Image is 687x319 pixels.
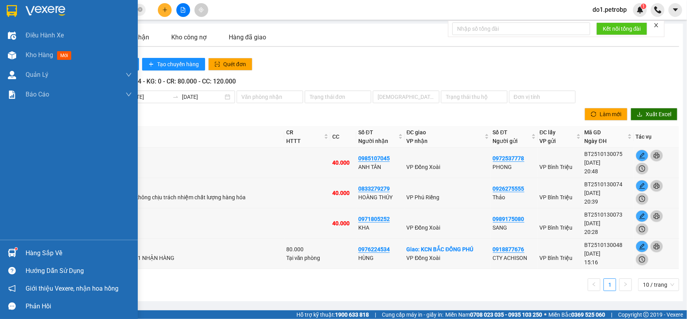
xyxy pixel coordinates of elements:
span: Tổng: Đơn: 4 - SL: 5 - Món: 4 - KG: 0 - CR: 80.000 - CC: 120.000 [63,78,236,85]
div: Phản hồi [26,300,132,312]
button: edit [636,210,648,222]
button: syncLàm mới [585,108,628,121]
span: 0971805252 [358,216,390,223]
div: Hàng sắp về [26,247,132,259]
span: VP Bình Triệu [540,224,573,231]
span: Quản Lý [26,70,48,80]
span: mới [57,51,71,60]
li: Trang Trước [588,278,600,291]
span: 0926275555 [493,185,524,192]
span: 20:39 [585,198,598,205]
span: Thảo [493,194,506,200]
span: do1.petrobp [586,5,633,15]
span: HTTT [286,138,301,144]
img: icon-new-feature [637,6,644,13]
img: warehouse-icon [8,71,16,79]
input: Ngày kết thúc [182,93,223,101]
span: [DATE] [585,220,601,226]
span: close-circle [138,6,143,14]
div: Hàng đã giao [229,32,266,42]
span: 15:16 [585,259,598,265]
span: Tạo chuyến hàng [157,60,199,69]
span: scan [215,61,220,68]
span: left [592,282,596,287]
span: Kho hàng [26,51,53,59]
span: down [126,91,132,98]
button: clock-circle [636,254,648,265]
img: warehouse-icon [8,51,16,59]
div: BT2510130075 [585,150,632,158]
span: HOÀNG THÚY [358,194,393,200]
span: Tại văn phòng [286,255,320,261]
button: clock-circle [636,163,648,174]
span: 0972537778 [493,155,524,162]
span: ⚪️ [544,313,546,316]
span: VP Đồng Xoài [407,164,441,170]
button: plus [158,3,172,17]
div: Hướng dẫn sử dụng [26,265,132,277]
span: 40.000 [332,220,350,226]
span: printer [651,243,663,250]
span: PHONG [493,164,512,170]
span: 0989175080 [493,216,524,223]
button: printer [650,150,663,161]
span: 40.000 [332,190,350,196]
span: Miền Nam [445,310,542,319]
button: edit [636,180,648,192]
span: Số ĐT [493,129,508,135]
button: edit [636,241,648,252]
li: Trang Kế [619,278,632,291]
span: plus [148,61,154,68]
span: VP Đồng Xoài [407,224,441,231]
span: Hỗ trợ kỹ thuật: [296,310,369,319]
span: edit [636,243,648,250]
span: edit [636,213,648,219]
span: Kết nối tổng đài [603,24,641,33]
span: VP Bình Triệu [540,194,573,200]
span: VP gửi [540,138,556,144]
button: edit [636,150,648,161]
span: caret-down [672,6,679,13]
span: CR [286,129,293,135]
span: Làm mới [600,110,621,119]
button: downloadXuất Excel [631,108,678,121]
span: Cung cấp máy in - giấy in: [382,310,443,319]
span: plus [162,7,168,13]
span: close [654,22,659,28]
span: download [637,111,643,118]
button: clock-circle [636,223,648,235]
span: sync [591,111,596,118]
span: 0976224534 [358,246,390,253]
span: close-circle [138,7,143,12]
img: warehouse-icon [8,249,16,257]
button: printer [650,210,663,222]
span: Xuất Excel [646,110,671,119]
span: 10 / trang [643,279,674,291]
span: swap-right [172,94,179,100]
sup: 1 [641,4,646,9]
span: copyright [643,312,649,317]
strong: 0369 525 060 [571,312,605,318]
span: clock-circle [636,256,648,263]
button: printer [650,241,663,252]
strong: 1900 633 818 [335,312,369,318]
span: to [172,94,179,100]
span: [DATE] [585,190,601,196]
span: VP Phú Riềng [407,194,440,200]
span: VP Đồng Xoài [407,255,441,261]
button: caret-down [668,3,682,17]
span: Báo cáo [26,89,49,99]
span: [DATE] [585,159,601,166]
span: Số ĐT [358,129,373,135]
span: ANH TÂN [358,164,381,170]
button: printer [650,180,663,192]
button: plusTạo chuyến hàng [142,58,205,70]
span: Người nhận [358,138,388,144]
span: Quét đơn [223,60,246,69]
span: Giới thiệu Vexere, nhận hoa hồng [26,284,119,293]
button: scanQuét đơn [208,58,252,70]
span: 0918877676 [493,246,524,253]
span: down [126,72,132,78]
span: [DATE] [585,250,601,257]
span: SANG [493,224,507,231]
